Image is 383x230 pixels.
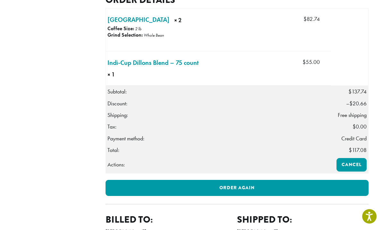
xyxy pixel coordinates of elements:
[107,31,143,38] strong: Grind Selection:
[349,146,367,154] span: 117.08
[106,214,237,225] h2: Billed to:
[106,133,331,144] th: Payment method:
[348,88,352,95] span: $
[303,15,320,22] bdi: 82.74
[349,100,367,107] span: 20.66
[349,100,353,107] span: $
[174,16,213,26] strong: × 2
[303,15,307,22] span: $
[107,70,139,79] strong: × 1
[106,144,331,156] th: Total:
[353,123,367,130] span: 0.00
[348,88,367,95] span: 137.74
[144,32,164,38] p: Whole Bean
[331,98,369,109] td: –
[331,109,369,121] td: Free shipping
[106,121,331,132] th: Tax:
[302,58,306,66] span: $
[353,123,356,130] span: $
[336,158,367,172] a: Cancel order 354144
[107,25,134,32] strong: Coffee Size:
[106,180,369,196] a: Order again
[135,26,141,31] p: 2 lb
[107,15,169,24] a: [GEOGRAPHIC_DATA]
[106,98,331,109] th: Discount:
[107,58,199,67] a: Indi-Cup Dillons Blend – 75 count
[349,146,352,154] span: $
[106,86,331,98] th: Subtotal:
[106,109,331,121] th: Shipping:
[106,156,331,173] th: Actions:
[302,58,320,66] bdi: 55.00
[331,133,369,144] td: Credit Card
[237,214,369,225] h2: Shipped to:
